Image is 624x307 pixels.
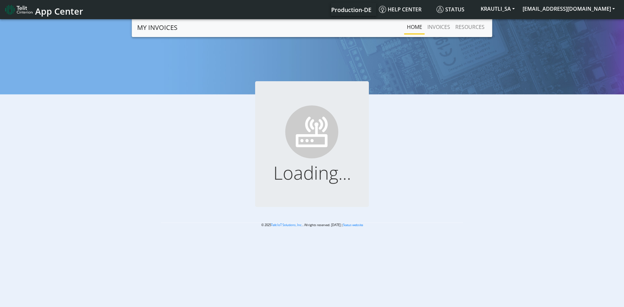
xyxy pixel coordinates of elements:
[436,6,444,13] img: status.svg
[376,3,434,16] a: Help center
[266,162,358,184] h1: Loading...
[161,223,463,227] p: © 2025 . All rights reserved. [DATE] |
[519,3,619,15] button: [EMAIL_ADDRESS][DOMAIN_NAME]
[343,223,363,227] a: Status website
[379,6,422,13] span: Help center
[379,6,386,13] img: knowledge.svg
[282,102,342,162] img: ...
[434,3,477,16] a: Status
[425,20,453,33] a: INVOICES
[477,3,519,15] button: KRAUTLI_SA
[404,20,425,33] a: Home
[137,21,177,34] a: MY INVOICES
[453,20,487,33] a: RESOURCES
[331,3,371,16] a: Your current platform instance
[35,5,83,17] span: App Center
[331,6,371,14] span: Production-DE
[5,3,82,17] a: App Center
[5,5,32,15] img: logo-telit-cinterion-gw-new.png
[271,223,303,227] a: Telit IoT Solutions, Inc.
[436,6,464,13] span: Status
